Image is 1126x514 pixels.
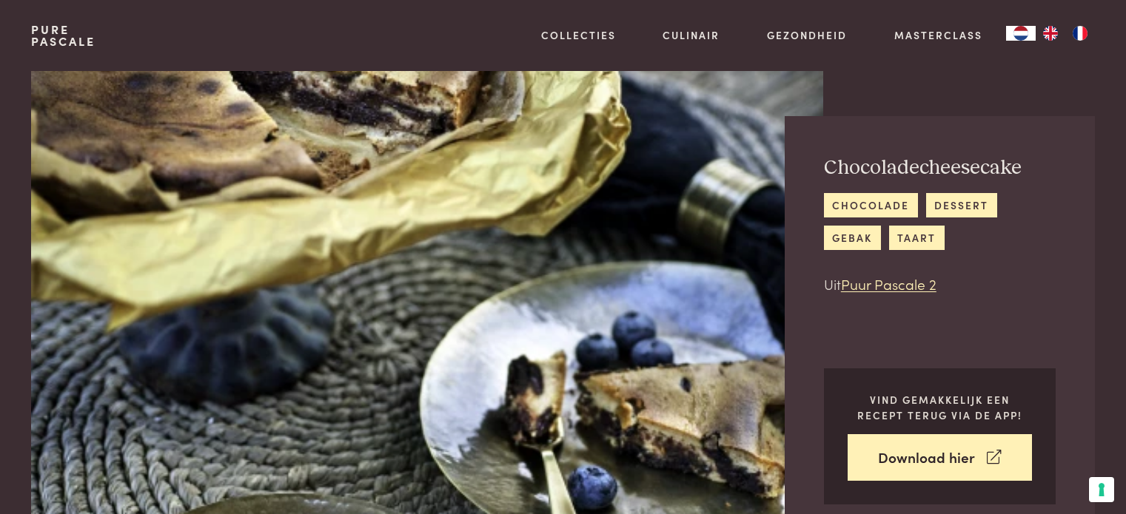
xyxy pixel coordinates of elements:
[824,155,1056,181] h2: Chocoladecheesecake
[894,27,982,43] a: Masterclass
[1036,26,1065,41] a: EN
[767,27,847,43] a: Gezondheid
[1036,26,1095,41] ul: Language list
[824,274,1056,295] p: Uit
[848,392,1032,422] p: Vind gemakkelijk een recept terug via de app!
[541,27,616,43] a: Collecties
[889,226,945,250] a: taart
[1065,26,1095,41] a: FR
[1006,26,1036,41] a: NL
[663,27,720,43] a: Culinair
[1006,26,1095,41] aside: Language selected: Nederlands
[824,193,918,217] a: chocolade
[841,274,936,294] a: Puur Pascale 2
[848,434,1032,481] a: Download hier
[1006,26,1036,41] div: Language
[824,226,881,250] a: gebak
[926,193,997,217] a: dessert
[1089,477,1114,502] button: Uw voorkeuren voor toestemming voor trackingtechnologieën
[31,24,95,47] a: PurePascale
